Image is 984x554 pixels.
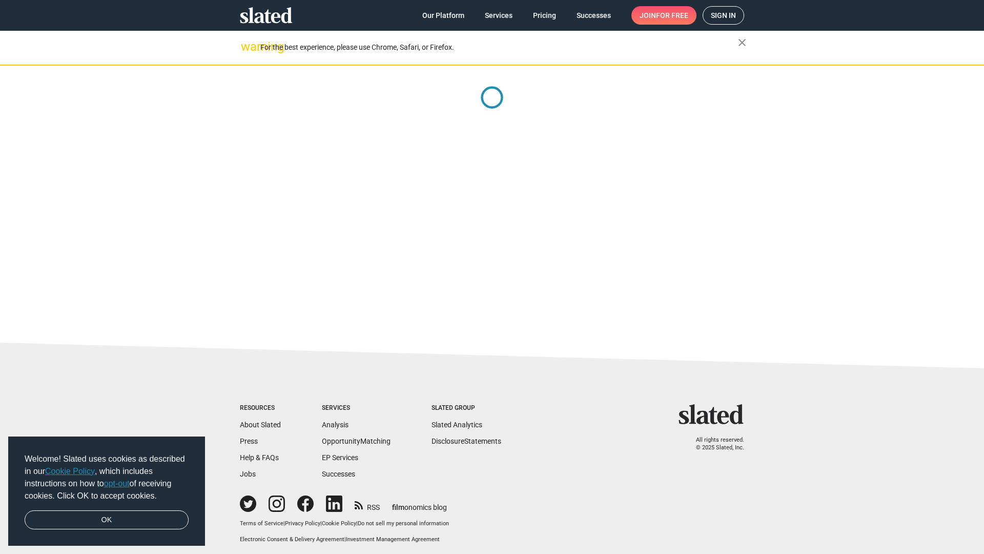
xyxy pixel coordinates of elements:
[656,6,688,25] span: for free
[477,6,521,25] a: Services
[322,437,391,445] a: OpportunityMatching
[322,520,356,527] a: Cookie Policy
[711,7,736,24] span: Sign in
[358,520,449,528] button: Do not sell my personal information
[346,536,440,543] a: Investment Management Agreement
[283,520,285,527] span: |
[240,520,283,527] a: Terms of Service
[322,404,391,412] div: Services
[685,437,744,451] p: All rights reserved. © 2025 Slated, Inc.
[240,470,256,478] a: Jobs
[414,6,473,25] a: Our Platform
[533,6,556,25] span: Pricing
[344,536,346,543] span: |
[422,6,464,25] span: Our Platform
[703,6,744,25] a: Sign in
[355,497,380,512] a: RSS
[260,41,738,54] div: For the best experience, please use Chrome, Safari, or Firefox.
[432,421,482,429] a: Slated Analytics
[104,479,130,488] a: opt-out
[8,437,205,546] div: cookieconsent
[640,6,688,25] span: Join
[392,494,447,512] a: filmonomics blog
[240,536,344,543] a: Electronic Consent & Delivery Agreement
[736,36,748,49] mat-icon: close
[241,41,253,53] mat-icon: warning
[568,6,619,25] a: Successes
[322,470,355,478] a: Successes
[432,404,501,412] div: Slated Group
[356,520,358,527] span: |
[240,453,279,462] a: Help & FAQs
[322,421,348,429] a: Analysis
[631,6,696,25] a: Joinfor free
[432,437,501,445] a: DisclosureStatements
[240,437,258,445] a: Press
[45,467,95,476] a: Cookie Policy
[485,6,512,25] span: Services
[322,453,358,462] a: EP Services
[240,421,281,429] a: About Slated
[25,510,189,530] a: dismiss cookie message
[25,453,189,502] span: Welcome! Slated uses cookies as described in our , which includes instructions on how to of recei...
[577,6,611,25] span: Successes
[525,6,564,25] a: Pricing
[392,503,404,511] span: film
[240,404,281,412] div: Resources
[285,520,320,527] a: Privacy Policy
[320,520,322,527] span: |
